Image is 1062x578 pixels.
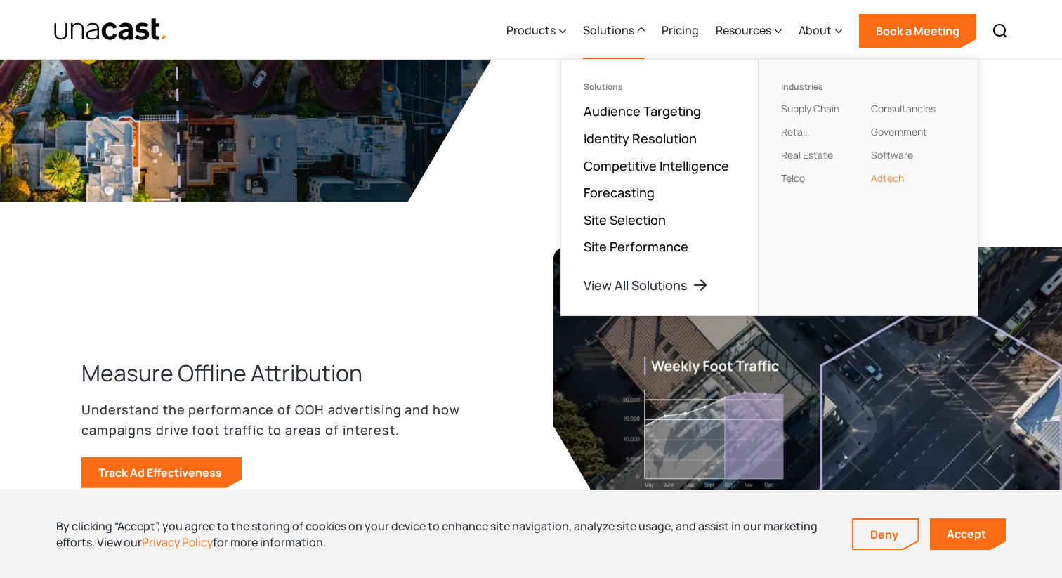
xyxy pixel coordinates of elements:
a: Adtech [871,171,904,185]
div: Solutions [584,82,735,92]
a: Audience Targeting [584,103,701,119]
div: About [799,2,842,60]
h3: Measure Offline Attribution [81,357,362,388]
a: Site Performance [584,238,688,255]
a: Retail [781,125,807,138]
a: Telco [781,171,805,185]
div: Resources [716,22,771,39]
div: Solutions [583,2,645,60]
a: home [53,18,168,42]
a: Deny [853,520,918,549]
a: Software [871,148,913,162]
nav: Solutions [560,59,978,316]
div: Products [506,22,556,39]
a: Consultancies [871,102,936,115]
div: Resources [716,2,782,60]
p: Understand the performance of OOH advertising and how campaigns drive foot traffic to areas of in... [81,400,464,440]
a: Site Selection [584,211,666,228]
a: Track Ad Effectiveness [81,457,242,488]
a: Supply Chain [781,102,839,115]
a: Privacy Policy [142,534,213,550]
a: Book a Meeting [859,14,976,48]
img: Search icon [992,22,1009,39]
a: Identity Resolution [584,130,697,147]
a: View All Solutions [584,277,709,294]
div: Products [506,2,566,60]
div: Industries [781,82,865,92]
a: Accept [930,518,1006,550]
img: Unacast text logo [53,18,168,42]
a: Competitive Intelligence [584,157,729,174]
a: Government [871,125,927,138]
a: Forecasting [584,184,655,201]
div: Solutions [583,22,634,39]
div: By clicking “Accept”, you agree to the storing of cookies on your device to enhance site navigati... [56,518,831,550]
div: About [799,22,832,39]
a: Real Estate [781,148,833,162]
a: Pricing [662,2,699,60]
